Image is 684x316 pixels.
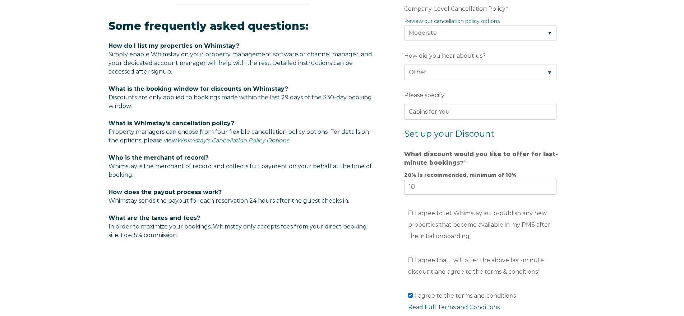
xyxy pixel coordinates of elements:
[404,172,517,178] strong: 20% is recommended, minimum of 10%
[408,304,500,311] a: Read Full Terms and Conditions
[404,18,500,24] a: Review our cancellation policy options
[408,210,550,240] span: I agree to let Whimstay auto-publish any new properties that become available in my PMS after the...
[108,189,222,195] span: How does the payout process work?
[108,154,208,161] span: Who is the merchant of record?
[408,257,544,275] span: I agree that I will offer the above last-minute discount and agree to the terms & conditions
[108,214,200,221] span: What are the taxes and fees?
[108,119,376,145] p: Property managers can choose from four flexible cancellation policy options. For details on the o...
[408,211,413,215] input: I agree to let Whimstay auto-publish any new properties that become available in my PMS after the...
[404,128,494,139] span: Set up your Discount
[108,120,234,127] span: What is Whimstay's cancellation policy?
[108,163,372,178] span: Whimstay is the merchant of record and collects full payment on your behalf at the time of booking.
[108,85,288,92] span: What is the booking window for discounts on Whimstay?
[404,90,444,101] span: Please specify
[108,19,309,33] span: Some frequently asked questions:
[108,51,372,75] span: Simply enable Whimstay on your property management software or channel manager, and your dedicate...
[108,214,367,239] span: In order to maximize your bookings, Whimstay only accepts fees from your direct booking site. Low...
[108,94,372,109] span: Discounts are only applied to bookings made within the last 29 days of the 330-day booking window.
[404,50,486,61] span: How did you hear about us?
[408,258,413,262] input: I agree that I will offer the above last-minute discount and agree to the terms & conditions*
[404,3,506,14] span: Company-Level Cancellation Policy
[108,42,239,49] span: How do I list my properties on Whimstay?
[404,151,558,166] strong: What discount would you like to offer for last-minute bookings?
[177,137,289,144] a: Whimstay's Cancellation Policy Options
[408,293,413,298] input: I agree to the terms and conditionsRead Full Terms and Conditions*
[108,197,349,204] span: Whimstay sends the payout for each reservation 24 hours after the guest checks in.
